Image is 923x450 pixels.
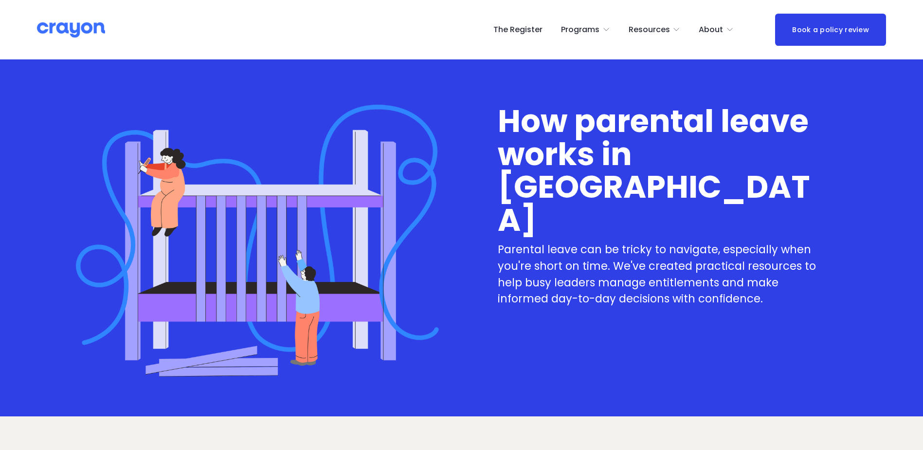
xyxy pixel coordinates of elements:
[561,22,610,37] a: folder dropdown
[629,22,681,37] a: folder dropdown
[498,242,827,307] p: Parental leave can be tricky to navigate, especially when you're short on time. We've created pra...
[699,23,723,37] span: About
[629,23,670,37] span: Resources
[498,105,827,236] h1: How parental leave works in [GEOGRAPHIC_DATA]
[37,21,105,38] img: Crayon
[493,22,543,37] a: The Register
[775,14,886,45] a: Book a policy review
[699,22,734,37] a: folder dropdown
[561,23,599,37] span: Programs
